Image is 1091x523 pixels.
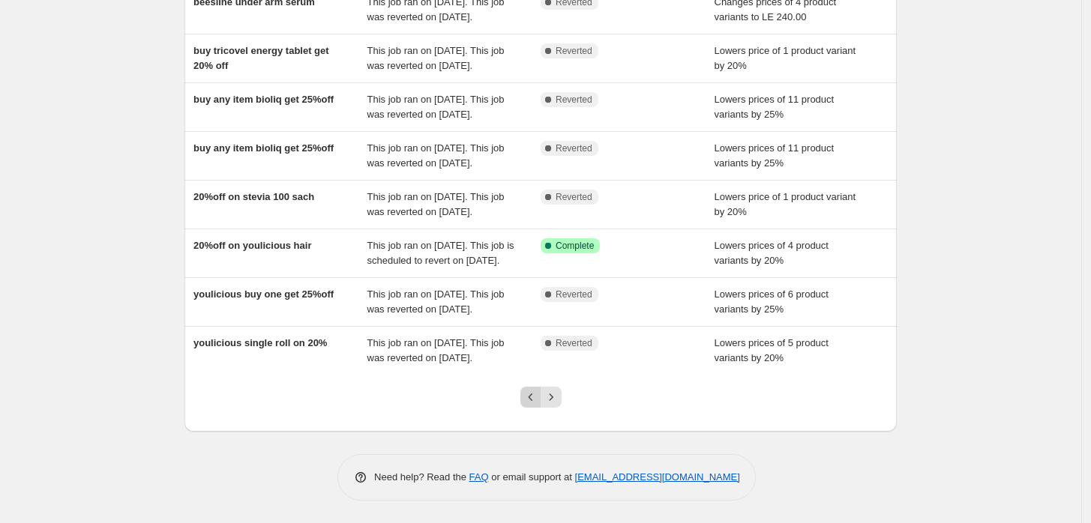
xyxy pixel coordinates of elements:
span: buy tricovel energy tablet get 20% off [193,45,329,71]
button: Next [541,387,562,408]
span: Complete [556,240,594,252]
span: 20%off on stevia 100 sach [193,191,314,202]
span: Reverted [556,94,592,106]
span: This job ran on [DATE]. This job was reverted on [DATE]. [367,142,505,169]
button: Previous [520,387,541,408]
span: Reverted [556,288,592,300]
span: Lowers price of 1 product variant by 20% [715,45,856,71]
span: This job ran on [DATE]. This job was reverted on [DATE]. [367,191,505,217]
span: Reverted [556,337,592,349]
span: Lowers prices of 6 product variants by 25% [715,288,829,315]
span: buy any item bioliq get 25%off [193,142,334,154]
span: youlicious buy one get 25%off [193,288,334,300]
nav: Pagination [520,387,562,408]
span: This job ran on [DATE]. This job was reverted on [DATE]. [367,45,505,71]
span: This job ran on [DATE]. This job was reverted on [DATE]. [367,288,505,315]
span: This job ran on [DATE]. This job is scheduled to revert on [DATE]. [367,240,514,266]
span: Lowers prices of 5 product variants by 20% [715,337,829,363]
span: Lowers price of 1 product variant by 20% [715,191,856,217]
a: [EMAIL_ADDRESS][DOMAIN_NAME] [575,471,740,483]
span: This job ran on [DATE]. This job was reverted on [DATE]. [367,337,505,363]
span: Reverted [556,45,592,57]
span: buy any item bioliq get 25%off [193,94,334,105]
span: Reverted [556,191,592,203]
span: Lowers prices of 11 product variants by 25% [715,94,835,120]
span: Lowers prices of 4 product variants by 20% [715,240,829,266]
span: youlicious single roll on 20% [193,337,327,348]
span: or email support at [489,471,575,483]
a: FAQ [469,471,489,483]
span: Lowers prices of 11 product variants by 25% [715,142,835,169]
span: This job ran on [DATE]. This job was reverted on [DATE]. [367,94,505,120]
span: Need help? Read the [374,471,469,483]
span: 20%off on youlicious hair [193,240,311,251]
span: Reverted [556,142,592,154]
